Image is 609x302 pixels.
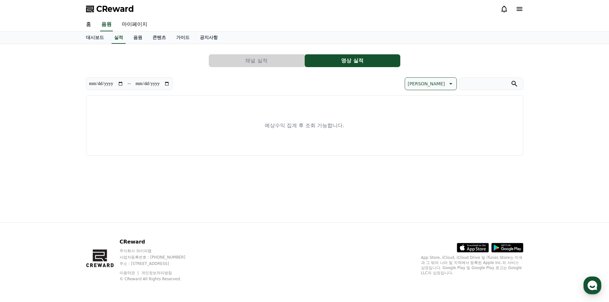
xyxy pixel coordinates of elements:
a: 음원 [128,32,147,44]
a: 채널 실적 [209,54,305,67]
p: © CReward All Rights Reserved. [120,276,198,282]
p: 주소 : [STREET_ADDRESS] [120,261,198,266]
p: App Store, iCloud, iCloud Drive 및 iTunes Store는 미국과 그 밖의 나라 및 지역에서 등록된 Apple Inc.의 서비스 상표입니다. Goo... [421,255,523,275]
a: 마이페이지 [117,18,152,31]
a: 실적 [112,32,126,44]
a: 콘텐츠 [147,32,171,44]
a: 공지사항 [195,32,223,44]
a: 가이드 [171,32,195,44]
p: [PERSON_NAME] [408,79,445,88]
button: [PERSON_NAME] [405,77,457,90]
a: 이용약관 [120,271,140,275]
a: 홈 [2,203,42,219]
button: 영상 실적 [305,54,400,67]
span: 설정 [99,212,106,217]
a: 음원 [100,18,113,31]
p: 사업자등록번호 : [PHONE_NUMBER] [120,255,198,260]
a: 개인정보처리방침 [141,271,172,275]
a: 설정 [82,203,123,219]
p: CReward [120,238,198,246]
p: 예상수익 집계 후 조회 가능합니다. [265,122,344,129]
p: 주식회사 와이피랩 [120,248,198,253]
span: CReward [96,4,134,14]
a: 대시보드 [81,32,109,44]
span: 대화 [59,213,66,218]
a: CReward [86,4,134,14]
a: 대화 [42,203,82,219]
p: ~ [127,80,131,88]
span: 홈 [20,212,24,217]
a: 홈 [81,18,96,31]
button: 채널 실적 [209,54,304,67]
